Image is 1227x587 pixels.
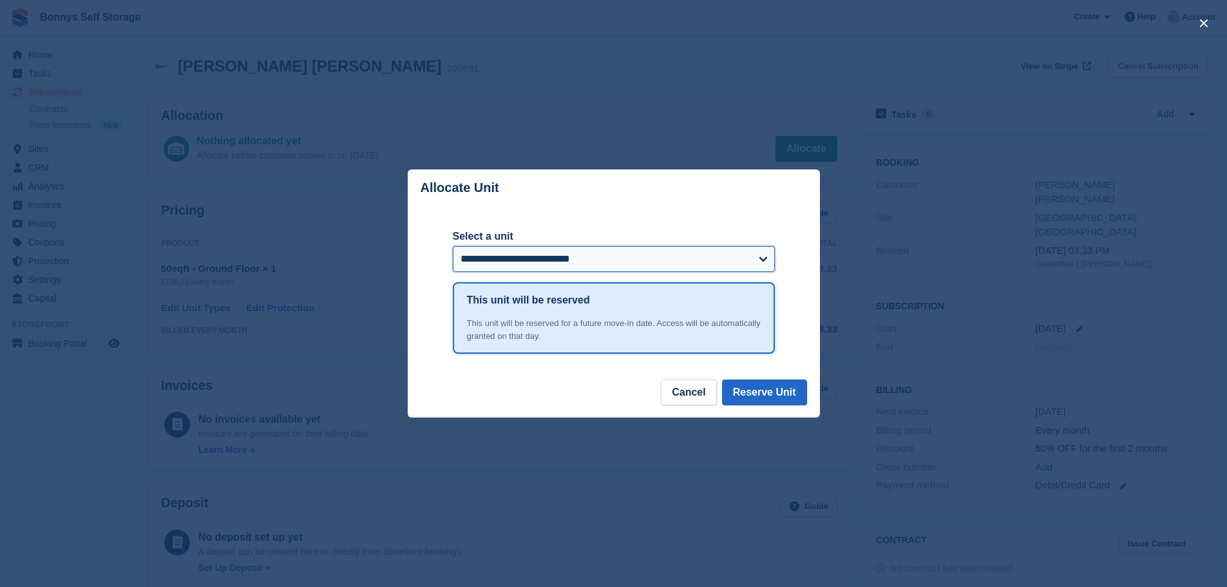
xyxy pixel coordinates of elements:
button: close [1194,13,1214,34]
h1: This unit will be reserved [467,293,590,308]
button: Reserve Unit [722,380,807,405]
p: Allocate Unit [421,180,499,195]
div: This unit will be reserved for a future move-in date. Access will be automatically granted on tha... [467,317,761,342]
label: Select a unit [453,229,775,244]
button: Cancel [661,380,716,405]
